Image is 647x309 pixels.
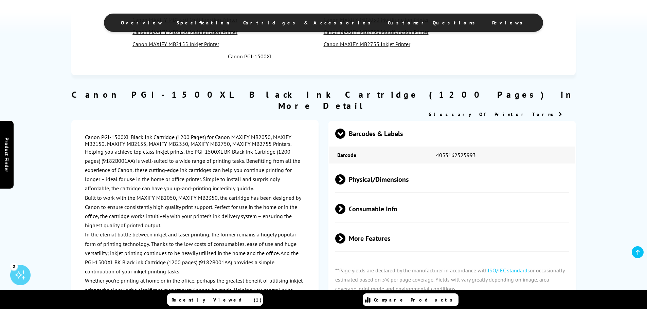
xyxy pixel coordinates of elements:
a: Glossary Of Printer Terms [429,111,562,117]
span: More Features [335,226,570,251]
p: In the eternal battle between inkjet and laser printing, the former remains a hugely popular form... [85,230,305,276]
span: Physical/Dimensions [335,167,570,192]
span: Overview [121,20,163,26]
a: Canon MAXIFY MB2755 Inkjet Printer [324,41,410,47]
span: Specification [177,20,230,26]
p: Built to work with the MAXIFY MB2050, MAXIFY MB2350, the cartridge has been designed by Canon to ... [85,193,305,230]
span: Product Finder [3,137,10,172]
div: 2 [10,263,18,270]
td: 4053162525993 [428,147,576,163]
span: Barcodes & Labels [335,121,570,147]
span: Consumable Info [335,196,570,222]
td: Barcode [329,147,427,163]
a: Canon PGI-1500XL [228,53,273,60]
span: Reviews [492,20,526,26]
p: Helping you achieve top class inkjet prints, the PGI-1500XL BK Black ink Cartridge (1200 pages) (... [85,147,305,193]
span: Cartridges & Accessories [243,20,374,26]
span: Recently Viewed (1) [172,297,262,303]
a: Recently Viewed (1) [167,293,263,306]
span: Customer Questions [388,20,479,26]
a: Canon MAXIFY MB2155 Inkjet Printer [132,41,219,47]
a: ISO/IEC standards [488,267,530,274]
a: Compare Products [363,293,459,306]
h2: Canon PGI-1500XL Black Ink Cartridge (1200 Pages) in More Detail [71,89,576,111]
span: Compare Products [374,297,456,303]
p: **Page yields are declared by the manufacturer in accordance with or occasionally estimated based... [328,259,576,301]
